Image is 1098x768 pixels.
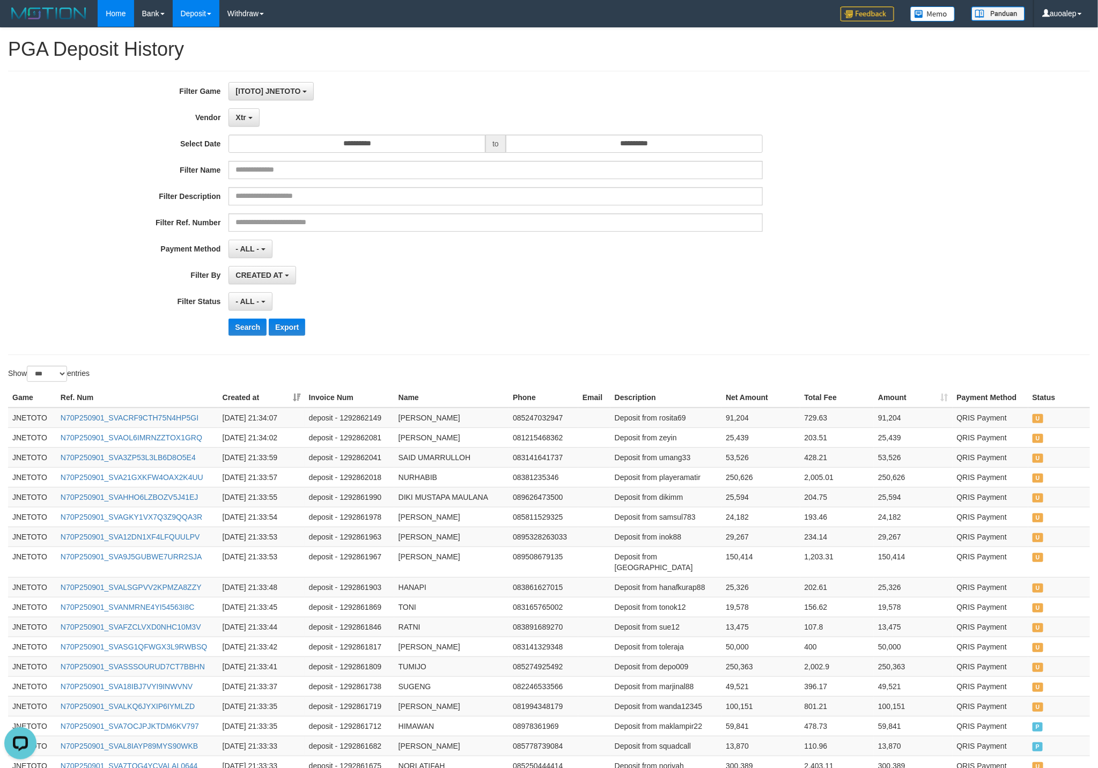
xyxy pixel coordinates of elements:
[610,447,721,467] td: Deposit from umang33
[800,716,874,736] td: 478.73
[394,547,509,577] td: [PERSON_NAME]
[61,623,201,631] a: N70P250901_SVAFZCLVXD0NHC10M3V
[721,637,800,656] td: 50,000
[874,487,952,507] td: 25,594
[305,577,394,597] td: deposit - 1292861903
[394,507,509,527] td: [PERSON_NAME]
[800,676,874,696] td: 396.17
[8,617,56,637] td: JNETOTO
[509,676,578,696] td: 082246533566
[800,617,874,637] td: 107.8
[61,473,203,482] a: N70P250901_SVA21GXKFW4OAX2K4UU
[1033,553,1043,562] span: UNPAID
[8,39,1090,60] h1: PGA Deposit History
[394,467,509,487] td: NURHABIB
[800,427,874,447] td: 203.51
[721,427,800,447] td: 25,439
[305,388,394,408] th: Invoice Num
[953,656,1028,676] td: QRIS Payment
[61,643,207,651] a: N70P250901_SVASG1QFWGX3L9RWBSQ
[1033,414,1043,423] span: UNPAID
[305,547,394,577] td: deposit - 1292861967
[218,676,305,696] td: [DATE] 21:33:37
[8,656,56,676] td: JNETOTO
[218,656,305,676] td: [DATE] 21:33:41
[610,597,721,617] td: Deposit from tonok12
[721,736,800,756] td: 13,870
[305,676,394,696] td: deposit - 1292861738
[800,447,874,467] td: 428.21
[610,617,721,637] td: Deposit from sue12
[61,433,202,442] a: N70P250901_SVAOL6IMRNZZTOX1GRQ
[800,487,874,507] td: 204.75
[305,736,394,756] td: deposit - 1292861682
[721,527,800,547] td: 29,267
[8,487,56,507] td: JNETOTO
[235,245,259,253] span: - ALL -
[953,507,1028,527] td: QRIS Payment
[610,547,721,577] td: Deposit from [GEOGRAPHIC_DATA]
[305,696,394,716] td: deposit - 1292861719
[721,617,800,637] td: 13,475
[61,552,202,561] a: N70P250901_SVA9J5GUBWE7URR2SJA
[874,736,952,756] td: 13,870
[874,597,952,617] td: 19,578
[218,507,305,527] td: [DATE] 21:33:54
[8,716,56,736] td: JNETOTO
[305,597,394,617] td: deposit - 1292861869
[61,603,195,611] a: N70P250901_SVANMRNE4YI54563I8C
[8,637,56,656] td: JNETOTO
[509,447,578,467] td: 083141641737
[841,6,894,21] img: Feedback.jpg
[874,388,952,408] th: Amount: activate to sort column ascending
[394,388,509,408] th: Name
[8,5,90,21] img: MOTION_logo.png
[800,467,874,487] td: 2,005.01
[874,617,952,637] td: 13,475
[305,716,394,736] td: deposit - 1292861712
[61,702,195,711] a: N70P250901_SVALKQ6JYXIP6IYMLZD
[485,135,506,153] span: to
[610,637,721,656] td: Deposit from toleraja
[509,547,578,577] td: 089508679135
[1033,623,1043,632] span: UNPAID
[1033,603,1043,612] span: UNPAID
[4,4,36,36] button: Open LiveChat chat widget
[509,408,578,428] td: 085247032947
[800,388,874,408] th: Total Fee
[394,577,509,597] td: HANAPI
[305,447,394,467] td: deposit - 1292862041
[874,716,952,736] td: 59,841
[800,577,874,597] td: 202.61
[953,597,1028,617] td: QRIS Payment
[509,736,578,756] td: 085778739084
[218,736,305,756] td: [DATE] 21:33:33
[8,676,56,696] td: JNETOTO
[1033,663,1043,672] span: UNPAID
[874,427,952,447] td: 25,439
[874,467,952,487] td: 250,626
[218,597,305,617] td: [DATE] 21:33:45
[509,427,578,447] td: 081215468362
[953,577,1028,597] td: QRIS Payment
[218,617,305,637] td: [DATE] 21:33:44
[721,597,800,617] td: 19,578
[610,577,721,597] td: Deposit from hanafkurap88
[61,583,202,592] a: N70P250901_SVALSGPVV2KPMZA8ZZY
[610,388,721,408] th: Description
[800,597,874,617] td: 156.62
[509,656,578,676] td: 085274925492
[610,408,721,428] td: Deposit from rosita69
[269,319,305,336] button: Export
[1033,493,1043,503] span: UNPAID
[721,676,800,696] td: 49,521
[218,716,305,736] td: [DATE] 21:33:35
[953,447,1028,467] td: QRIS Payment
[953,696,1028,716] td: QRIS Payment
[800,656,874,676] td: 2,002.9
[61,742,198,750] a: N70P250901_SVAL8IAYP89MYS90WKB
[509,527,578,547] td: 0895328263033
[1033,454,1043,463] span: UNPAID
[721,388,800,408] th: Net Amount
[8,507,56,527] td: JNETOTO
